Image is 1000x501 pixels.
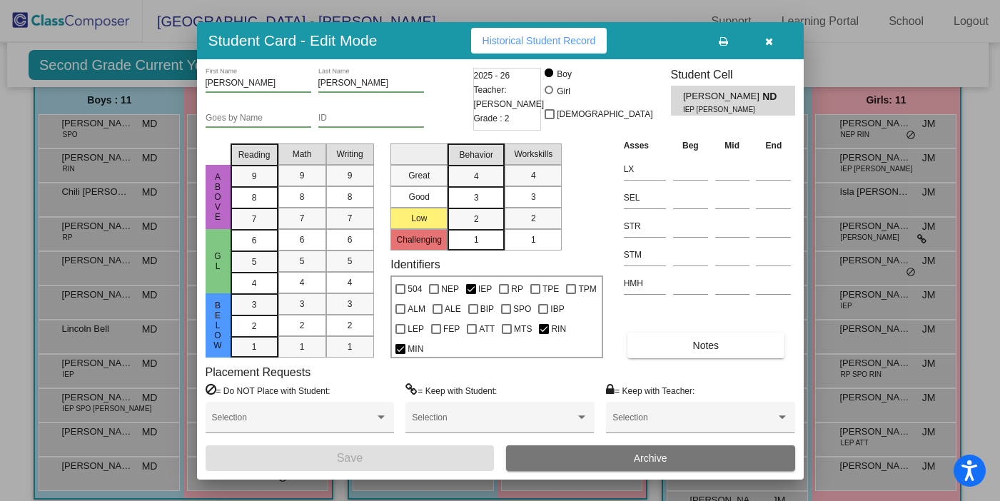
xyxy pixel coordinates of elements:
[300,191,305,203] span: 8
[474,170,479,183] span: 4
[252,213,257,226] span: 7
[556,85,570,98] div: Girl
[670,138,712,153] th: Beg
[348,212,353,225] span: 7
[441,280,459,298] span: NEP
[348,191,353,203] span: 8
[252,191,257,204] span: 8
[211,251,224,271] span: GL
[408,300,425,318] span: ALM
[348,255,353,268] span: 5
[252,255,257,268] span: 5
[531,233,536,246] span: 1
[556,68,572,81] div: Boy
[408,320,424,338] span: LEP
[348,319,353,332] span: 2
[208,31,378,49] h3: Student Card - Edit Mode
[511,280,523,298] span: RP
[300,169,305,182] span: 9
[483,35,596,46] span: Historical Student Record
[712,138,753,153] th: Mid
[211,300,224,350] span: beLow
[408,340,423,358] span: MIN
[348,233,353,246] span: 6
[300,255,305,268] span: 5
[206,365,311,379] label: Placement Requests
[627,333,784,358] button: Notes
[557,106,652,123] span: [DEMOGRAPHIC_DATA]
[624,273,666,294] input: assessment
[336,148,363,161] span: Writing
[300,233,305,246] span: 6
[408,280,422,298] span: 504
[506,445,795,471] button: Archive
[542,280,559,298] span: TPE
[683,104,752,115] span: IEP [PERSON_NAME]
[551,320,566,338] span: RIN
[471,28,607,54] button: Historical Student Record
[252,277,257,290] span: 4
[514,320,532,338] span: MTS
[474,191,479,204] span: 3
[348,169,353,182] span: 9
[752,138,794,153] th: End
[671,68,795,81] h3: Student Cell
[762,89,782,104] span: ND
[252,320,257,333] span: 2
[460,148,493,161] span: Behavior
[206,113,311,123] input: goes by name
[348,298,353,310] span: 3
[206,383,330,398] label: = Do NOT Place with Student:
[348,276,353,289] span: 4
[405,383,497,398] label: = Keep with Student:
[531,212,536,225] span: 2
[300,340,305,353] span: 1
[624,158,666,180] input: assessment
[513,300,531,318] span: SPO
[550,300,564,318] span: IBP
[300,212,305,225] span: 7
[300,276,305,289] span: 4
[578,280,596,298] span: TPM
[683,89,762,104] span: [PERSON_NAME]
[252,170,257,183] span: 9
[474,233,479,246] span: 1
[348,340,353,353] span: 1
[293,148,312,161] span: Math
[624,216,666,237] input: assessment
[620,138,670,153] th: Asses
[206,445,495,471] button: Save
[480,300,494,318] span: BIP
[474,69,510,83] span: 2025 - 26
[443,320,460,338] span: FEP
[606,383,695,398] label: = Keep with Teacher:
[479,320,495,338] span: ATT
[445,300,461,318] span: ALE
[474,111,510,126] span: Grade : 2
[531,191,536,203] span: 3
[693,340,719,351] span: Notes
[252,298,257,311] span: 3
[252,234,257,247] span: 6
[390,258,440,271] label: Identifiers
[514,148,552,161] span: Workskills
[624,187,666,208] input: assessment
[238,148,271,161] span: Reading
[300,298,305,310] span: 3
[252,340,257,353] span: 1
[337,452,363,464] span: Save
[474,83,545,111] span: Teacher: [PERSON_NAME]
[478,280,492,298] span: IEP
[634,452,667,464] span: Archive
[624,244,666,265] input: assessment
[531,169,536,182] span: 4
[474,213,479,226] span: 2
[211,172,224,222] span: Above
[300,319,305,332] span: 2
